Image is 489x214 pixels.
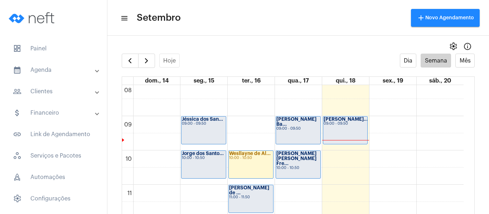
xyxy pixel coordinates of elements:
[13,87,96,96] mat-panel-title: Clientes
[421,54,451,68] button: Semana
[123,87,133,94] div: 08
[13,66,21,74] mat-icon: sidenav icon
[334,77,357,85] a: 18 de setembro de 2025
[276,117,316,126] strong: [PERSON_NAME] Ba...
[123,121,133,128] div: 09
[7,190,100,207] span: Configurações
[7,40,100,57] span: Painel
[124,156,133,162] div: 10
[13,151,21,160] span: sidenav icon
[182,117,223,121] strong: Jéssica dos San...
[182,151,224,156] strong: Jorge dos Santo...
[6,4,59,32] img: logo-neft-novo-2.png
[159,54,180,68] button: Hoje
[13,109,21,117] mat-icon: sidenav icon
[7,147,100,164] span: Serviços e Pacotes
[7,126,100,143] span: Link de Agendamento
[13,130,21,139] mat-icon: sidenav icon
[13,66,96,74] mat-panel-title: Agenda
[411,9,480,27] button: Novo Agendamento
[192,77,216,85] a: 15 de setembro de 2025
[229,185,269,195] strong: [PERSON_NAME] de ...
[126,190,133,196] div: 11
[182,156,226,160] div: 10:00 - 10:50
[460,39,475,54] button: Info
[324,117,368,121] strong: [PERSON_NAME]...
[276,151,316,166] strong: [PERSON_NAME] [PERSON_NAME] Fre...
[137,12,181,24] span: Setembro
[4,104,107,121] mat-expansion-panel-header: sidenav iconFinanceiro
[428,77,452,85] a: 20 de setembro de 2025
[241,77,262,85] a: 16 de setembro de 2025
[229,156,273,160] div: 10:00 - 10:50
[182,122,226,126] div: 09:00 - 09:50
[324,122,367,126] div: 09:00 - 09:50
[276,166,320,170] div: 10:00 - 10:50
[276,127,320,131] div: 09:00 - 09:50
[286,77,310,85] a: 17 de setembro de 2025
[229,151,271,156] strong: Wesllayne de Al...
[13,109,96,117] mat-panel-title: Financeiro
[417,14,425,22] mat-icon: add
[144,77,170,85] a: 14 de setembro de 2025
[381,77,405,85] a: 19 de setembro de 2025
[4,61,107,79] mat-expansion-panel-header: sidenav iconAgenda
[229,195,273,199] div: 11:00 - 11:50
[455,54,475,68] button: Mês
[122,54,139,68] button: Semana Anterior
[120,14,127,23] mat-icon: sidenav icon
[449,42,457,51] span: settings
[13,87,21,96] mat-icon: sidenav icon
[400,54,417,68] button: Dia
[446,39,460,54] button: settings
[13,194,21,203] span: sidenav icon
[13,44,21,53] span: sidenav icon
[13,173,21,181] span: sidenav icon
[138,54,155,68] button: Próximo Semana
[4,83,107,100] mat-expansion-panel-header: sidenav iconClientes
[7,169,100,186] span: Automações
[417,15,474,20] span: Novo Agendamento
[463,42,472,51] mat-icon: Info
